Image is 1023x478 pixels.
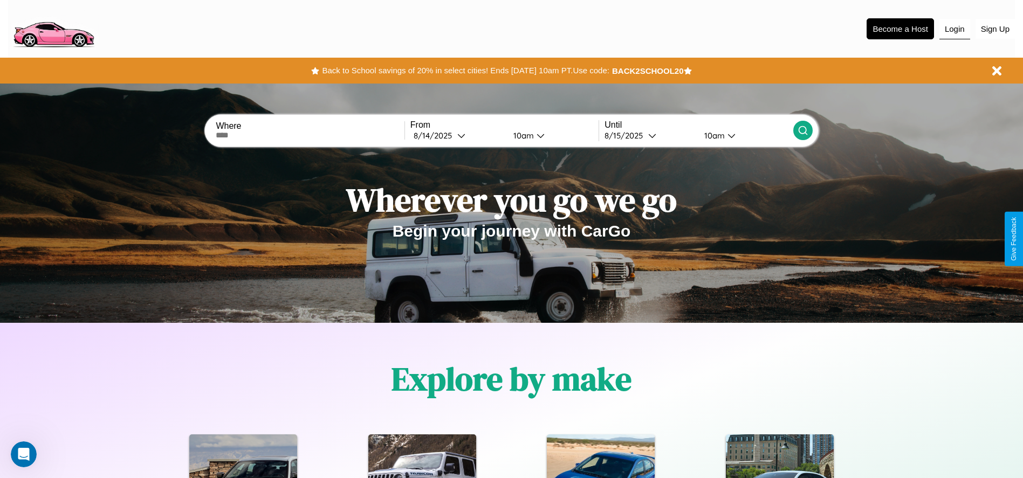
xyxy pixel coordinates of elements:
button: Back to School savings of 20% in select cities! Ends [DATE] 10am PT.Use code: [319,63,612,78]
button: Login [939,19,970,39]
button: Become a Host [867,18,934,39]
button: 10am [505,130,599,141]
div: 10am [699,130,727,141]
b: BACK2SCHOOL20 [612,66,684,75]
button: 8/14/2025 [410,130,505,141]
div: Give Feedback [1010,217,1018,261]
div: 8 / 14 / 2025 [414,130,457,141]
div: 10am [508,130,537,141]
label: From [410,120,599,130]
img: logo [8,5,99,50]
div: 8 / 15 / 2025 [605,130,648,141]
label: Where [216,121,404,131]
h1: Explore by make [392,357,631,401]
button: Sign Up [976,19,1015,39]
label: Until [605,120,793,130]
button: 10am [696,130,793,141]
iframe: Intercom live chat [11,441,37,467]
